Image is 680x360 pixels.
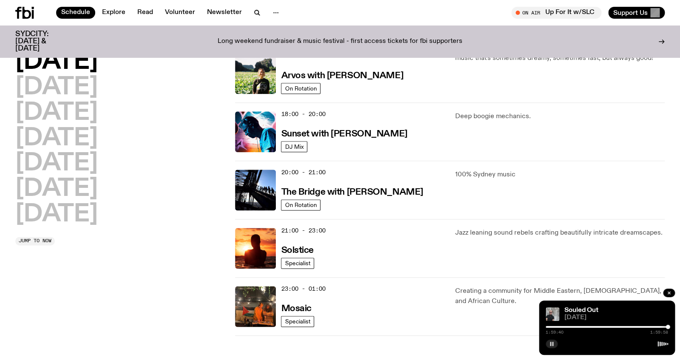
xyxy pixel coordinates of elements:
p: Creating a community for Middle Eastern, [DEMOGRAPHIC_DATA], and African Culture. [455,286,665,306]
span: Specialist [285,260,310,266]
span: 1:59:58 [650,330,668,334]
img: A girl standing in the ocean as waist level, staring into the rise of the sun. [235,228,276,269]
button: [DATE] [15,177,98,201]
button: [DATE] [15,203,98,227]
img: Simon Caldwell stands side on, looking downwards. He has headphones on. Behind him is a brightly ... [235,111,276,152]
a: Solstice [281,244,313,255]
h3: Sunset with [PERSON_NAME] [281,130,407,139]
a: Sunset with [PERSON_NAME] [281,128,407,139]
img: Stephen looks directly at the camera, wearing a black tee, black sunglasses and headphones around... [546,307,559,321]
a: Schedule [56,7,95,19]
span: On Rotation [285,201,317,208]
button: Jump to now [15,237,55,245]
p: Jazz leaning sound rebels crafting beautifully intricate dreamscapes. [455,228,665,238]
button: [DATE] [15,127,98,150]
a: Specialist [281,258,314,269]
span: Support Us [613,9,648,17]
a: On Rotation [281,199,320,210]
span: On Rotation [285,85,317,91]
button: [DATE] [15,152,98,176]
h3: Mosaic [281,304,311,313]
button: On AirUp For It w/SLC [511,7,601,19]
span: 23:00 - 01:00 [281,285,325,293]
img: Tommy and Jono Playing at a fundraiser for Palestine [235,286,276,327]
span: Specialist [285,318,310,324]
span: 18:00 - 20:00 [281,110,325,118]
a: Explore [97,7,130,19]
a: Volunteer [160,7,200,19]
span: [DATE] [564,315,668,321]
a: Read [132,7,158,19]
h3: The Bridge with [PERSON_NAME] [281,188,423,197]
p: 100% Sydney music [455,170,665,180]
h3: Arvos with [PERSON_NAME] [281,71,403,80]
a: DJ Mix [281,141,307,152]
img: Bri is smiling and wearing a black t-shirt. She is standing in front of a lush, green field. Ther... [235,53,276,94]
p: Deep boogie mechanics. [455,111,665,122]
a: Souled Out [564,307,598,314]
button: Support Us [608,7,665,19]
a: On Rotation [281,83,320,94]
a: Mosaic [281,303,311,313]
span: 1:59:40 [546,330,564,334]
button: [DATE] [15,50,98,74]
a: Specialist [281,316,314,327]
a: The Bridge with [PERSON_NAME] [281,186,423,197]
h3: SYDCITY: [DATE] & [DATE] [15,31,70,52]
button: [DATE] [15,101,98,125]
span: 21:00 - 23:00 [281,227,325,235]
span: DJ Mix [285,143,303,150]
p: music that's sometimes dreamy, sometimes fast, but always good! [455,53,665,63]
span: 20:00 - 21:00 [281,168,325,176]
a: Newsletter [202,7,247,19]
p: Long weekend fundraiser & music festival - first access tickets for fbi supporters [218,38,462,45]
button: [DATE] [15,76,98,99]
h3: Solstice [281,246,313,255]
a: Arvos with [PERSON_NAME] [281,70,403,80]
span: Jump to now [19,238,51,243]
img: People climb Sydney's Harbour Bridge [235,170,276,210]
